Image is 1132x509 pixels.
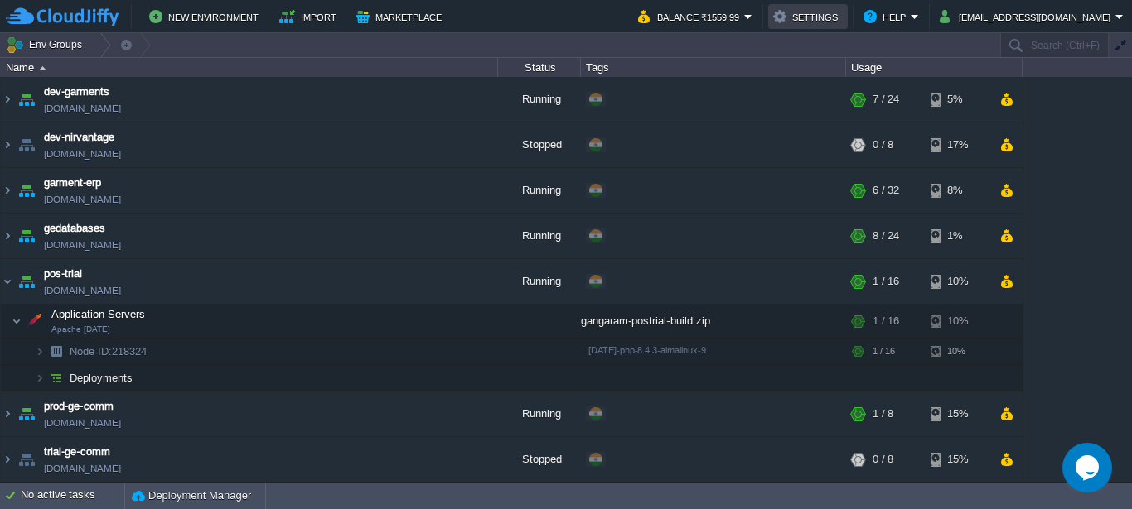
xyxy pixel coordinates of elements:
div: No active tasks [21,483,124,509]
img: AMDAwAAAACH5BAEAAAAALAAAAAABAAEAAAICRAEAOw== [12,305,22,338]
img: AMDAwAAAACH5BAEAAAAALAAAAAABAAEAAAICRAEAOw== [15,437,38,482]
button: Balance ₹1559.99 [638,7,744,26]
div: 5% [931,77,984,122]
img: AMDAwAAAACH5BAEAAAAALAAAAAABAAEAAAICRAEAOw== [1,168,14,213]
img: AMDAwAAAACH5BAEAAAAALAAAAAABAAEAAAICRAEAOw== [1,77,14,122]
div: Running [498,391,581,436]
img: AMDAwAAAACH5BAEAAAAALAAAAAABAAEAAAICRAEAOw== [1,259,14,304]
a: [DOMAIN_NAME] [44,415,121,431]
button: Import [279,7,341,26]
img: AMDAwAAAACH5BAEAAAAALAAAAAABAAEAAAICRAEAOw== [15,77,38,122]
div: 10% [931,339,984,364]
img: CloudJiffy [6,7,119,27]
div: 1 / 16 [873,305,899,338]
img: AMDAwAAAACH5BAEAAAAALAAAAAABAAEAAAICRAEAOw== [1,437,14,482]
a: [DOMAIN_NAME] [44,146,121,162]
button: New Environment [149,7,264,26]
span: Node ID: [70,345,112,358]
img: AMDAwAAAACH5BAEAAAAALAAAAAABAAEAAAICRAEAOw== [15,168,38,213]
div: 10% [931,259,984,304]
button: Env Groups [6,33,88,56]
a: trial-ge-comm [44,444,110,460]
a: dev-garments [44,84,109,100]
div: Running [498,214,581,258]
button: Help [864,7,911,26]
div: 1 / 16 [873,339,895,364]
img: AMDAwAAAACH5BAEAAAAALAAAAAABAAEAAAICRAEAOw== [1,391,14,436]
a: garment-erp [44,175,101,191]
div: Running [498,77,581,122]
div: Running [498,168,581,213]
iframe: chat widget [1062,443,1115,492]
a: Application ServersApache [DATE] [50,308,148,320]
div: 1% [931,214,984,258]
div: gangaram-postrial-build.zip [581,305,846,338]
div: 8 / 24 [873,214,899,258]
a: pos-trial [44,266,82,282]
span: [DOMAIN_NAME] [44,237,121,253]
a: prod-ge-comm [44,398,114,415]
div: Status [499,58,580,77]
img: AMDAwAAAACH5BAEAAAAALAAAAAABAAEAAAICRAEAOw== [45,339,68,364]
img: AMDAwAAAACH5BAEAAAAALAAAAAABAAEAAAICRAEAOw== [15,214,38,258]
img: AMDAwAAAACH5BAEAAAAALAAAAAABAAEAAAICRAEAOw== [39,66,46,70]
div: Running [498,259,581,304]
a: gedatabases [44,220,105,237]
span: Application Servers [50,307,148,321]
span: [DATE]-php-8.4.3-almalinux-9 [588,345,706,355]
img: AMDAwAAAACH5BAEAAAAALAAAAAABAAEAAAICRAEAOw== [15,122,38,167]
a: [DOMAIN_NAME] [44,282,121,299]
div: 10% [931,305,984,338]
button: Marketplace [356,7,447,26]
a: Node ID:218324 [68,344,149,358]
button: [EMAIL_ADDRESS][DOMAIN_NAME] [940,7,1115,26]
img: AMDAwAAAACH5BAEAAAAALAAAAAABAAEAAAICRAEAOw== [45,365,68,391]
button: Settings [773,7,843,26]
div: 0 / 8 [873,122,893,167]
div: 6 / 32 [873,168,899,213]
img: AMDAwAAAACH5BAEAAAAALAAAAAABAAEAAAICRAEAOw== [35,339,45,364]
div: 1 / 8 [873,391,893,436]
div: 1 / 16 [873,259,899,304]
img: AMDAwAAAACH5BAEAAAAALAAAAAABAAEAAAICRAEAOw== [22,305,46,338]
img: AMDAwAAAACH5BAEAAAAALAAAAAABAAEAAAICRAEAOw== [15,259,38,304]
div: 15% [931,391,984,436]
a: dev-nirvantage [44,129,114,146]
div: Usage [847,58,1022,77]
img: AMDAwAAAACH5BAEAAAAALAAAAAABAAEAAAICRAEAOw== [1,214,14,258]
div: 17% [931,122,984,167]
a: [DOMAIN_NAME] [44,191,121,208]
div: 0 / 8 [873,437,893,482]
div: Stopped [498,437,581,482]
div: 15% [931,437,984,482]
img: AMDAwAAAACH5BAEAAAAALAAAAAABAAEAAAICRAEAOw== [35,365,45,391]
a: [DOMAIN_NAME] [44,100,121,117]
div: 7 / 24 [873,77,899,122]
a: [DOMAIN_NAME] [44,460,121,477]
img: AMDAwAAAACH5BAEAAAAALAAAAAABAAEAAAICRAEAOw== [15,391,38,436]
a: Deployments [68,371,135,385]
div: 8% [931,168,984,213]
div: Name [2,58,497,77]
div: Tags [582,58,845,77]
span: Apache [DATE] [51,324,110,334]
img: AMDAwAAAACH5BAEAAAAALAAAAAABAAEAAAICRAEAOw== [1,122,14,167]
span: 218324 [68,344,149,358]
button: Deployment Manager [132,487,251,504]
div: Stopped [498,122,581,167]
